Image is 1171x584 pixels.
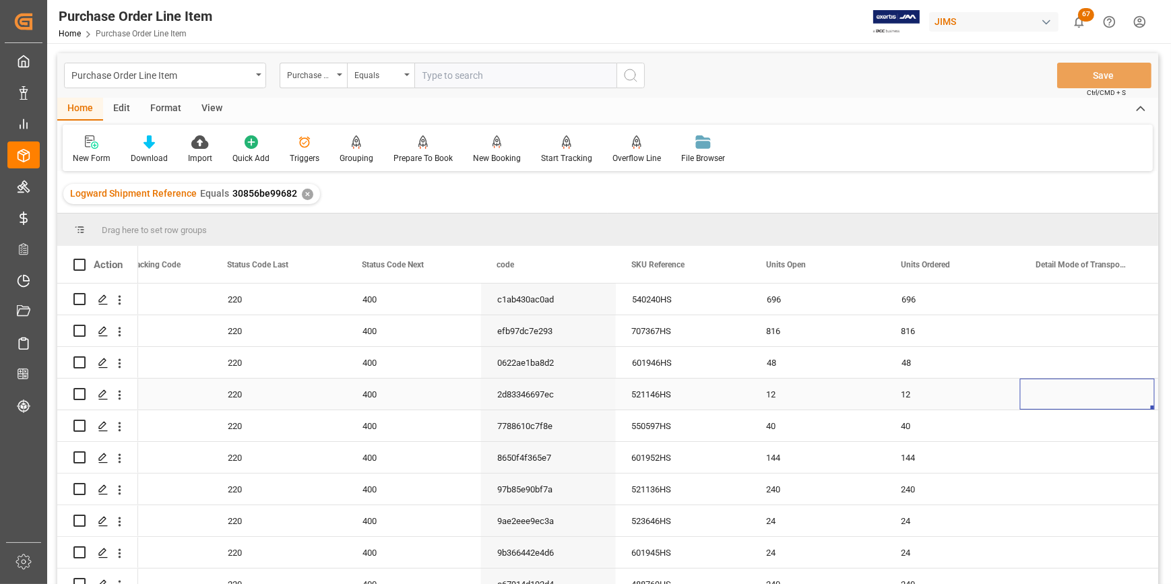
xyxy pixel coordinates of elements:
[188,152,212,164] div: Import
[354,66,400,82] div: Equals
[885,347,1020,378] div: 48
[340,152,373,164] div: Grouping
[200,188,229,199] span: Equals
[290,152,319,164] div: Triggers
[885,505,1020,536] div: 24
[57,98,103,121] div: Home
[212,505,346,536] div: 220
[929,12,1058,32] div: JIMS
[616,379,751,410] div: 521146HS
[751,410,885,441] div: 40
[227,260,288,269] span: Status Code Last
[71,66,251,83] div: Purchase Order Line Item
[57,347,138,379] div: Press SPACE to select this row.
[873,10,920,34] img: Exertis%20JAM%20-%20Email%20Logo.jpg_1722504956.jpg
[616,315,751,346] div: 707367HS
[212,410,346,441] div: 220
[616,442,751,473] div: 601952HS
[212,315,346,346] div: 220
[57,410,138,442] div: Press SPACE to select this row.
[1036,260,1126,269] span: Detail Mode of Transportation
[212,347,346,378] div: 220
[212,284,346,315] div: 220
[414,63,616,88] input: Type to search
[751,474,885,505] div: 240
[751,537,885,568] div: 24
[885,284,1020,315] div: 696
[57,284,138,315] div: Press SPACE to select this row.
[232,188,297,199] span: 30856be99682
[751,284,885,315] div: 696
[481,537,616,568] div: 9b366442e4d6
[57,315,138,347] div: Press SPACE to select this row.
[302,189,313,200] div: ✕
[57,442,138,474] div: Press SPACE to select this row.
[57,379,138,410] div: Press SPACE to select this row.
[64,63,266,88] button: open menu
[901,260,950,269] span: Units Ordered
[347,63,414,88] button: open menu
[57,537,138,569] div: Press SPACE to select this row.
[70,188,197,199] span: Logward Shipment Reference
[751,379,885,410] div: 12
[885,537,1020,568] div: 24
[885,474,1020,505] div: 240
[885,442,1020,473] div: 144
[287,66,333,82] div: Purchase Order Number
[393,152,453,164] div: Prepare To Book
[57,505,138,537] div: Press SPACE to select this row.
[541,152,592,164] div: Start Tracking
[616,474,751,505] div: 521136HS
[59,6,212,26] div: Purchase Order Line Item
[1078,8,1094,22] span: 67
[94,259,123,271] div: Action
[885,315,1020,346] div: 816
[57,474,138,505] div: Press SPACE to select this row.
[616,505,751,536] div: 523646HS
[131,152,168,164] div: Download
[212,442,346,473] div: 220
[1057,63,1151,88] button: Save
[481,505,616,536] div: 9ae2eee9ec3a
[751,505,885,536] div: 24
[73,152,110,164] div: New Form
[616,63,645,88] button: search button
[473,152,521,164] div: New Booking
[212,537,346,568] div: 220
[346,284,481,315] div: 400
[140,98,191,121] div: Format
[191,98,232,121] div: View
[481,284,616,315] div: c1ab430ac0ad
[616,347,751,378] div: 601946HS
[1087,88,1126,98] span: Ctrl/CMD + S
[681,152,725,164] div: File Browser
[616,284,751,315] div: 540240HS
[631,260,685,269] span: SKU Reference
[766,260,806,269] span: Units Open
[481,379,616,410] div: 2d83346697ec
[212,379,346,410] div: 220
[346,537,481,568] div: 400
[346,505,481,536] div: 400
[232,152,270,164] div: Quick Add
[346,347,481,378] div: 400
[59,29,81,38] a: Home
[346,379,481,410] div: 400
[481,474,616,505] div: 97b85e90bf7a
[481,347,616,378] div: 0622ae1ba8d2
[346,474,481,505] div: 400
[481,315,616,346] div: efb97dc7e293
[102,225,207,235] span: Drag here to set row groups
[751,347,885,378] div: 48
[280,63,347,88] button: open menu
[481,410,616,441] div: 7788610c7f8e
[612,152,661,164] div: Overflow Line
[497,260,514,269] span: code
[346,442,481,473] div: 400
[212,474,346,505] div: 220
[885,410,1020,441] div: 40
[885,379,1020,410] div: 12
[929,9,1064,34] button: JIMS
[346,315,481,346] div: 400
[616,410,751,441] div: 550597HS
